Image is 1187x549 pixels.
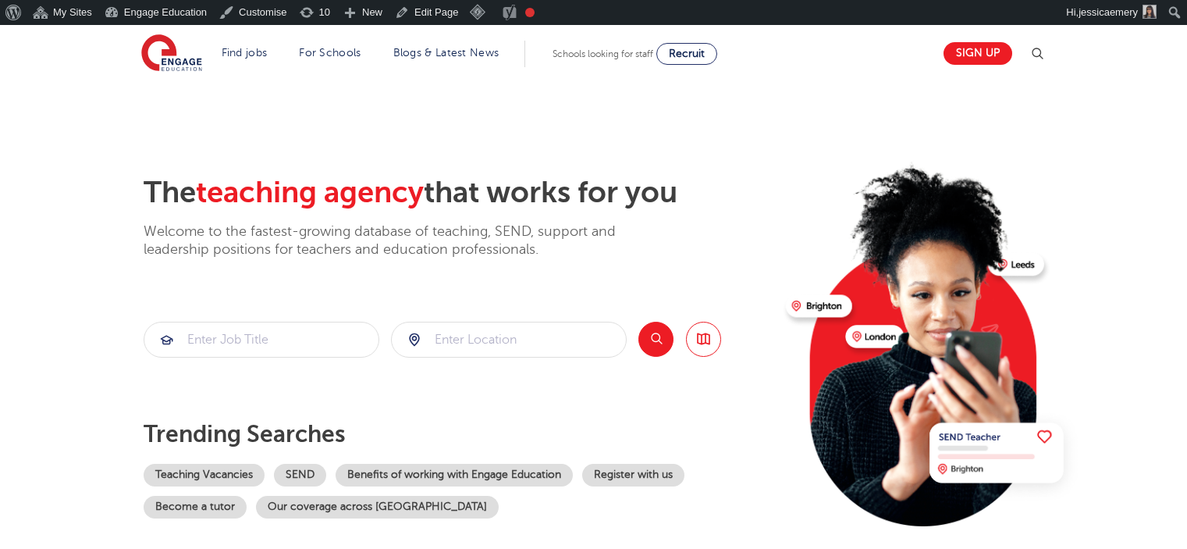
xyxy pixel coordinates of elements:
a: Sign up [944,42,1012,65]
p: Welcome to the fastest-growing database of teaching, SEND, support and leadership positions for t... [144,223,659,259]
span: Recruit [669,48,705,59]
div: Needs improvement [525,8,535,17]
a: Find jobs [222,47,268,59]
button: Search [638,322,673,357]
h2: The that works for you [144,175,773,211]
a: Teaching Vacancies [144,464,265,487]
a: Become a tutor [144,496,247,519]
a: Benefits of working with Engage Education [336,464,573,487]
span: jessicaemery [1079,6,1138,18]
a: For Schools [299,47,361,59]
input: Submit [144,323,378,357]
span: Schools looking for staff [553,48,653,59]
div: Submit [144,322,379,358]
a: Recruit [656,43,717,65]
div: Submit [391,322,627,358]
input: Submit [392,323,626,357]
a: Register with us [582,464,684,487]
img: Engage Education [141,34,202,73]
span: teaching agency [196,176,424,209]
a: Our coverage across [GEOGRAPHIC_DATA] [256,496,499,519]
a: Blogs & Latest News [393,47,499,59]
p: Trending searches [144,420,773,448]
a: SEND [274,464,326,487]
